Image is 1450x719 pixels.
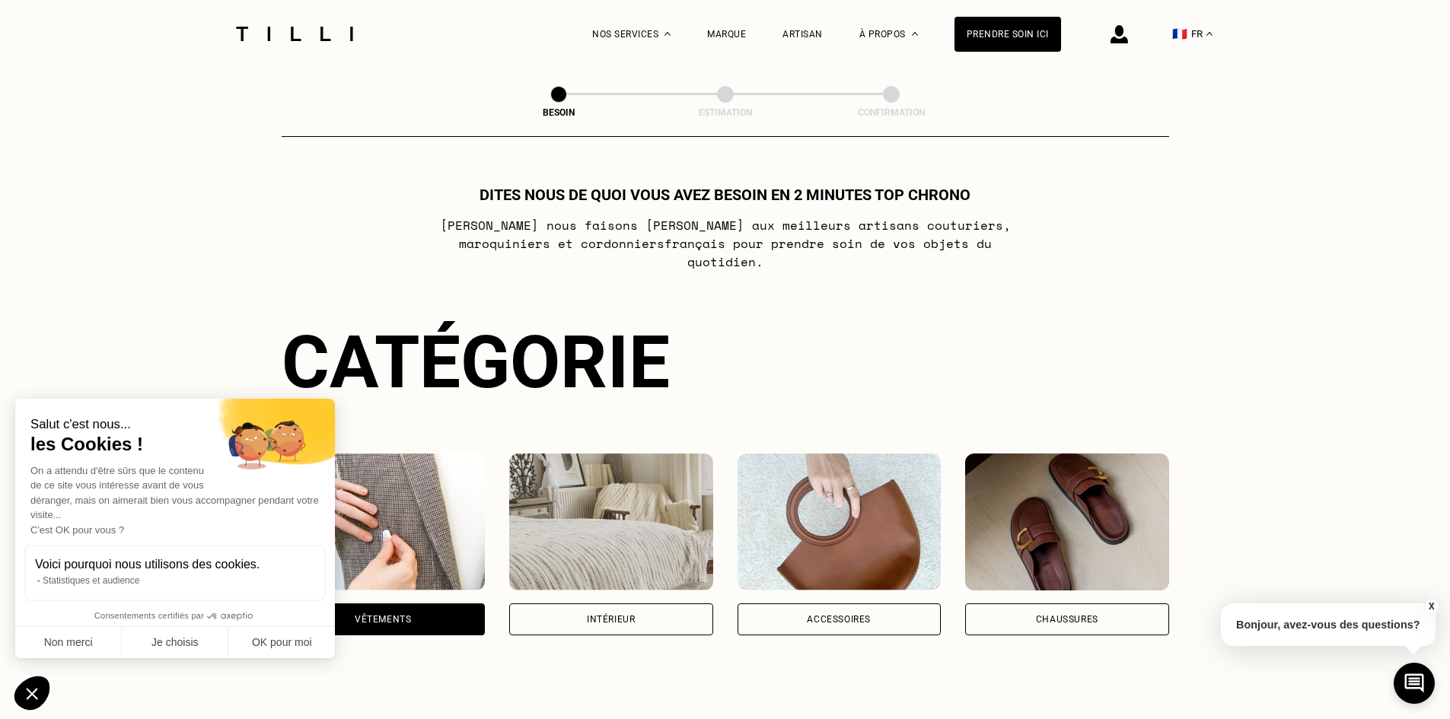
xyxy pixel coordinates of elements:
[1221,603,1436,646] p: Bonjour, avez-vous des questions?
[282,320,1169,405] div: Catégorie
[480,186,970,204] h1: Dites nous de quoi vous avez besoin en 2 minutes top chrono
[231,27,359,41] img: Logo du service de couturière Tilli
[282,453,486,590] img: Vêtements
[954,17,1061,52] a: Prendre soin ici
[1036,615,1098,624] div: Chaussures
[664,32,671,36] img: Menu déroulant
[355,615,411,624] div: Vêtements
[509,453,713,590] img: Intérieur
[423,216,1027,271] p: [PERSON_NAME] nous faisons [PERSON_NAME] aux meilleurs artisans couturiers , maroquiniers et cord...
[649,107,801,118] div: Estimation
[807,615,871,624] div: Accessoires
[815,107,967,118] div: Confirmation
[483,107,635,118] div: Besoin
[912,32,918,36] img: Menu déroulant à propos
[587,615,635,624] div: Intérieur
[1172,27,1187,41] span: 🇫🇷
[707,29,746,40] a: Marque
[1423,598,1439,615] button: X
[738,453,942,590] img: Accessoires
[782,29,823,40] a: Artisan
[1111,25,1128,43] img: icône connexion
[1206,32,1213,36] img: menu déroulant
[965,453,1169,590] img: Chaussures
